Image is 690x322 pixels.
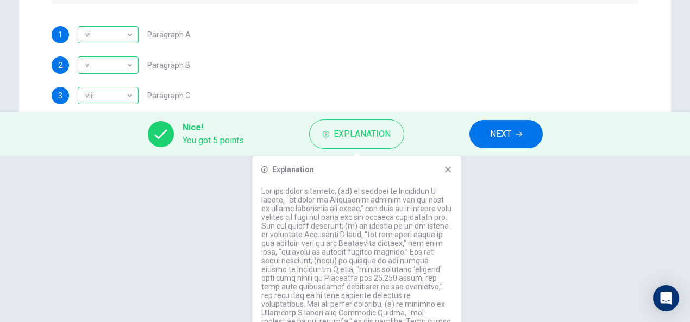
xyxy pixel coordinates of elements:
div: vi [78,26,139,43]
span: 3 [58,92,62,99]
h6: Explanation [272,165,314,174]
span: Paragraph B [147,61,190,69]
div: Open Intercom Messenger [653,285,679,311]
span: Explanation [334,127,391,142]
div: vi [78,20,135,50]
div: viii [78,87,139,104]
div: i [78,111,135,142]
span: You got 5 points [183,134,244,147]
span: Paragraph A [147,31,191,39]
span: 1 [58,31,62,39]
div: v [78,56,139,74]
span: Nice! [183,121,244,134]
span: Paragraph C [147,92,190,99]
span: 2 [58,61,62,69]
div: viii [78,80,135,111]
div: v [78,50,135,81]
span: NEXT [490,127,511,142]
